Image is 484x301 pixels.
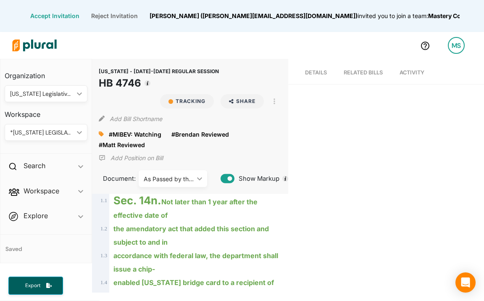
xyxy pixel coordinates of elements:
span: 1 . 2 [100,226,107,232]
button: Share [221,94,264,108]
div: Add Position Statement [99,152,163,164]
a: #Brendan Reviewed [171,130,229,139]
span: Details [305,69,327,76]
div: Add tags [99,128,104,140]
div: RELATED BILLS [344,69,383,77]
div: MS [448,37,465,54]
button: Share [217,94,267,108]
a: RELATED BILLS [344,61,383,84]
button: Accept Invitation [24,13,85,19]
h1: HB 4746 [99,76,219,91]
p: Add Position on Bill [110,154,163,162]
strong: Sec. 14n. [113,194,161,207]
button: Reject Invitation [85,13,144,19]
a: #MIBEV: Watching [109,130,161,139]
div: [PERSON_NAME] ([PERSON_NAME][EMAIL_ADDRESS][DOMAIN_NAME]) Mastery Coding [150,6,474,26]
ins: the amendatory act that added this section and subject to and in [113,224,269,246]
button: Tracking [160,94,214,108]
h3: Workspace [5,102,87,121]
a: MS [441,34,471,57]
h2: Search [24,161,45,170]
div: *[US_STATE] LEGISLATIVE CONSULTANTS [10,128,74,137]
span: 1 . 4 [100,280,107,285]
div: Tooltip anchor [281,175,289,182]
span: invited you to join a team: [358,12,428,19]
div: Tooltip anchor [144,79,151,87]
a: Activity [400,61,424,84]
span: #Brendan Reviewed [171,131,229,138]
ins: accordance with federal law, the department shall issue a chip- [113,251,278,273]
img: Logo for Plural [5,31,64,60]
h2: Explore [24,211,48,220]
a: Details [305,61,327,84]
span: Export [19,282,46,289]
h4: Saved [0,235,92,255]
span: Document: [99,174,128,183]
span: 1 . 1 [100,198,107,203]
span: #Matt Reviewed [99,141,145,148]
h2: Workspace [24,186,59,195]
span: Show Markup [234,174,279,183]
button: Add Bill Shortname [110,112,162,125]
div: [US_STATE] Legislative Consultants [10,90,74,98]
ins: Not later than 1 year after the effective date of [113,198,258,219]
span: [US_STATE] - [DATE]-[DATE] REGULAR SESSION [99,68,219,74]
div: As Passed by the House [144,174,194,183]
button: Export [8,277,63,295]
div: Open Intercom Messenger [455,272,476,293]
a: #Matt Reviewed [99,140,145,149]
span: 1 . 3 [100,253,107,259]
span: #MIBEV: Watching [109,131,161,138]
h3: Organization [5,63,87,82]
span: Activity [400,69,424,76]
ins: enabled [US_STATE] bridge card to a recipient of food assistance or [113,278,274,300]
